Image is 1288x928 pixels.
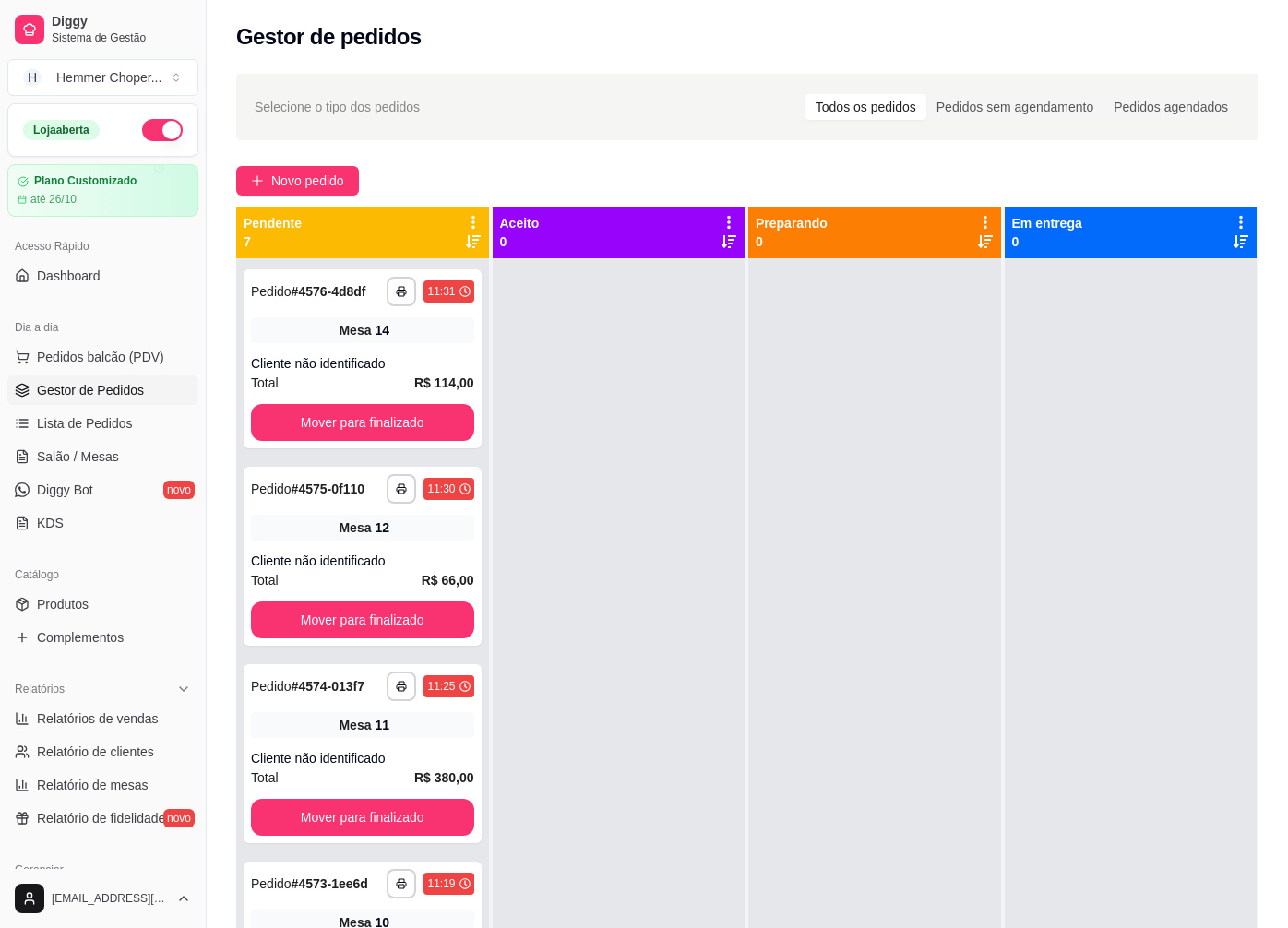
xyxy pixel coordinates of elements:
strong: R$ 114,00 [414,375,474,390]
p: Em entrega [1012,214,1082,232]
div: Gerenciar [7,855,198,885]
span: Produtos [37,595,89,613]
span: Total [251,373,279,393]
a: Relatórios de vendas [7,704,198,733]
span: Pedido [251,876,292,891]
button: Pedidos balcão (PDV) [7,342,198,372]
span: Lista de Pedidos [37,414,133,433]
span: Diggy [52,14,191,30]
span: Diggy Bot [37,481,93,499]
a: Relatório de clientes [7,737,198,767]
span: Relatório de mesas [37,776,149,794]
span: Gestor de Pedidos [37,381,144,399]
div: 11:31 [427,284,455,299]
span: Relatório de clientes [37,743,154,761]
span: KDS [37,514,64,532]
div: Pedidos agendados [1103,94,1238,120]
p: 0 [756,232,828,251]
span: Mesa [339,518,371,537]
p: 7 [244,232,302,251]
strong: # 4576-4d8df [292,284,366,299]
a: Lista de Pedidos [7,409,198,438]
span: Mesa [339,716,371,734]
div: Loja aberta [23,120,100,140]
strong: # 4574-013f7 [292,679,364,694]
a: Plano Customizadoaté 26/10 [7,164,198,217]
button: Mover para finalizado [251,601,474,638]
div: 11:30 [427,482,455,496]
p: Preparando [756,214,828,232]
div: 11:19 [427,876,455,891]
article: Plano Customizado [34,174,137,188]
button: Mover para finalizado [251,404,474,441]
button: Mover para finalizado [251,799,474,836]
span: [EMAIL_ADDRESS][DOMAIN_NAME] [52,891,169,906]
p: 0 [1012,232,1082,251]
span: plus [251,174,264,187]
span: Novo pedido [271,171,344,191]
a: Complementos [7,623,198,652]
span: Relatório de fidelidade [37,809,165,827]
a: Relatório de mesas [7,770,198,800]
span: Relatórios de vendas [37,709,159,728]
a: KDS [7,508,198,538]
div: Todos os pedidos [805,94,926,120]
span: Complementos [37,628,124,647]
span: Pedido [251,679,292,694]
strong: R$ 66,00 [422,573,474,588]
p: 0 [500,232,540,251]
a: Gestor de Pedidos [7,375,198,405]
h2: Gestor de pedidos [236,22,422,52]
span: Pedido [251,284,292,299]
p: Aceito [500,214,540,232]
button: Novo pedido [236,166,359,196]
div: Hemmer Choper ... [56,68,161,87]
div: Catálogo [7,560,198,589]
a: Salão / Mesas [7,442,198,471]
span: Pedido [251,482,292,496]
div: 12 [375,518,389,537]
a: Relatório de fidelidadenovo [7,803,198,833]
button: Alterar Status [142,119,183,141]
strong: # 4575-0f110 [292,482,364,496]
div: 11 [375,716,389,734]
button: [EMAIL_ADDRESS][DOMAIN_NAME] [7,876,198,921]
div: 11:25 [427,679,455,694]
span: Total [251,570,279,590]
span: Sistema de Gestão [52,30,191,45]
span: Dashboard [37,267,101,285]
a: Dashboard [7,261,198,291]
div: Dia a dia [7,313,198,342]
strong: R$ 380,00 [414,770,474,785]
span: Selecione o tipo dos pedidos [255,97,420,117]
a: Diggy Botnovo [7,475,198,505]
span: Total [251,767,279,788]
div: Acesso Rápido [7,232,198,261]
span: Salão / Mesas [37,447,119,466]
span: Relatórios [15,682,65,696]
span: Pedidos balcão (PDV) [37,348,164,366]
span: Mesa [339,321,371,339]
article: até 26/10 [30,192,77,207]
button: Select a team [7,59,198,96]
div: Cliente não identificado [251,552,474,570]
p: Pendente [244,214,302,232]
div: Cliente não identificado [251,749,474,767]
a: Produtos [7,589,198,619]
span: H [23,68,42,87]
div: Cliente não identificado [251,354,474,373]
div: 14 [375,321,389,339]
a: DiggySistema de Gestão [7,7,198,52]
strong: # 4573-1ee6d [292,876,368,891]
div: Pedidos sem agendamento [926,94,1103,120]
